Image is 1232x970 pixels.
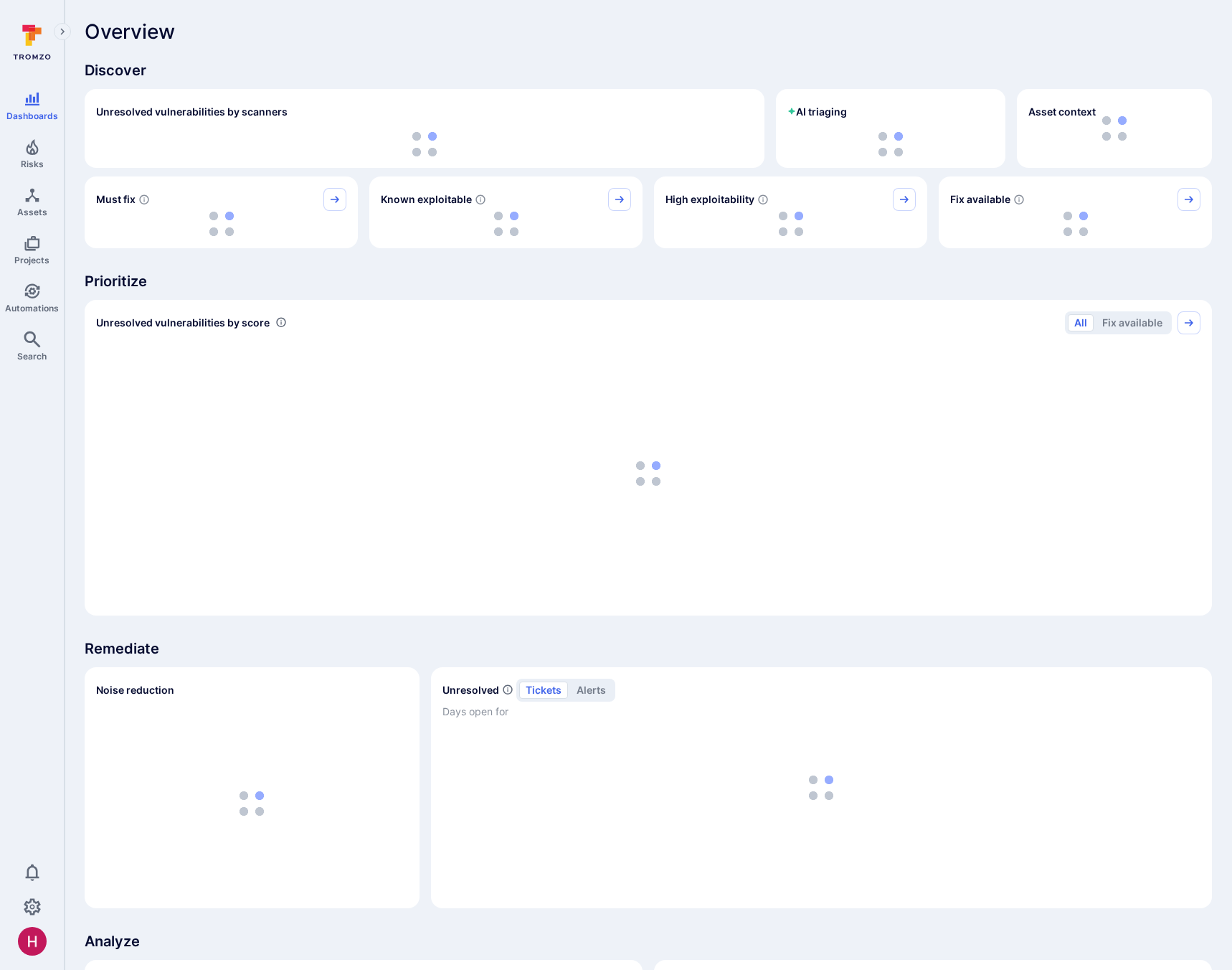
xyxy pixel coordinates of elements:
[5,303,59,314] span: Automations
[779,212,803,236] img: Loading...
[665,192,754,207] span: High exploitability
[18,927,47,956] div: Harshil Parikh
[1028,105,1096,119] span: Asset context
[14,255,49,265] span: Projects
[57,26,67,38] i: Expand navigation menu
[381,192,472,207] span: Known exploitable
[1096,314,1169,331] button: Fix available
[787,132,994,156] div: loading spinner
[636,461,660,486] img: Loading...
[54,23,71,40] button: Expand navigation menu
[1063,212,1088,236] img: Loading...
[275,315,287,330] div: Number of vulnerabilities in status 'Open' 'Triaged' and 'In process' grouped by score
[1013,194,1025,205] svg: Vulnerabilities with fix available
[6,110,58,121] span: Dashboards
[96,132,753,156] div: loading spinner
[665,211,916,237] div: loading spinner
[502,682,513,697] span: Number of unresolved items by priority and days open
[209,212,234,236] img: Loading...
[96,343,1200,604] div: loading spinner
[240,791,264,816] img: Loading...
[381,211,631,237] div: loading spinner
[475,194,486,205] svg: Confirmed exploitable by KEV
[950,211,1200,237] div: loading spinner
[442,683,499,697] h2: Unresolved
[17,351,47,362] span: Search
[85,176,358,248] div: Must fix
[85,60,1212,80] span: Discover
[21,159,44,169] span: Risks
[96,105,288,119] h2: Unresolved vulnerabilities by scanners
[654,176,927,248] div: High exploitability
[939,176,1212,248] div: Fix available
[878,132,903,156] img: Loading...
[950,192,1010,207] span: Fix available
[442,705,1200,719] span: Days open for
[96,710,408,897] div: loading spinner
[85,639,1212,659] span: Remediate
[757,194,769,205] svg: EPSS score ≥ 0.7
[519,682,568,699] button: tickets
[85,271,1212,291] span: Prioritize
[17,207,47,217] span: Assets
[570,682,612,699] button: alerts
[85,20,175,43] span: Overview
[369,176,643,248] div: Known exploitable
[96,192,136,207] span: Must fix
[96,316,270,330] span: Unresolved vulnerabilities by score
[96,684,174,696] span: Noise reduction
[412,132,437,156] img: Loading...
[18,927,47,956] img: ACg8ocKzQzwPSwOZT_k9C736TfcBpCStqIZdMR9gXOhJgTaH9y_tsw=s96-c
[96,211,346,237] div: loading spinner
[85,931,1212,951] span: Analyze
[787,105,847,119] h2: AI triaging
[1068,314,1094,331] button: All
[138,194,150,205] svg: Risk score >=40 , missed SLA
[494,212,518,236] img: Loading...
